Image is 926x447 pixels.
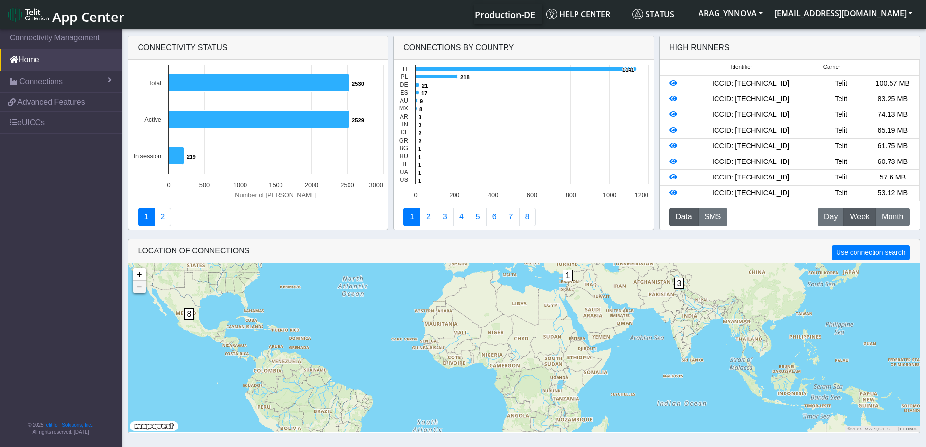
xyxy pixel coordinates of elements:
text: 800 [566,191,576,198]
a: 14 Days Trend [486,208,503,226]
nav: Summary paging [403,208,644,226]
button: Week [843,208,876,226]
text: UA [400,168,408,176]
div: Telit [815,109,867,120]
div: ICCID: [TECHNICAL_ID] [686,157,815,167]
text: 8 [419,107,422,112]
a: Help center [542,4,629,24]
div: ICCID: [TECHNICAL_ID] [686,78,815,89]
div: ICCID: [TECHNICAL_ID] [686,188,815,198]
div: 100.57 MB [867,78,918,89]
a: Status [629,4,693,24]
span: Day [824,211,838,223]
text: CL [401,128,408,136]
text: 21 [422,83,428,89]
span: Month [882,211,903,223]
span: Connections [19,76,63,88]
text: Number of [PERSON_NAME] [235,191,317,198]
text: IT [403,65,409,72]
div: ICCID: [TECHNICAL_ID] [686,172,815,183]
div: Telit [815,94,867,105]
button: SMS [698,208,728,226]
a: Usage per Country [437,208,454,226]
text: 2000 [304,181,318,189]
text: 1 [418,154,421,160]
text: 2529 [352,117,364,123]
button: [EMAIL_ADDRESS][DOMAIN_NAME] [769,4,918,22]
span: 1 [563,270,573,281]
div: High Runners [669,42,730,54]
div: ICCID: [TECHNICAL_ID] [686,141,815,152]
text: Total [148,79,161,87]
text: PL [401,73,409,80]
div: 65.19 MB [867,125,918,136]
text: Active [144,116,161,123]
text: HU [400,152,408,160]
div: ICCID: [TECHNICAL_ID] [686,125,815,136]
a: Terms [899,427,917,431]
img: logo-telit-cinterion-gw-new.png [8,7,49,22]
button: Use connection search [832,245,909,260]
text: 2 [419,138,421,144]
text: 9 [420,98,423,104]
span: Carrier [823,63,840,71]
a: Connections By Country [403,208,420,226]
text: 1 [418,162,421,168]
text: 200 [449,191,459,198]
a: Carrier [420,208,437,226]
a: Not Connected for 30 days [519,208,536,226]
button: Data [669,208,699,226]
text: 2530 [352,81,364,87]
div: Connectivity status [128,36,388,60]
text: GR [399,137,408,144]
nav: Summary paging [138,208,379,226]
div: LOCATION OF CONNECTIONS [128,239,920,263]
span: Help center [546,9,610,19]
span: Identifier [731,63,752,71]
div: 57.6 MB [867,172,918,183]
text: AU [400,97,408,104]
text: 1000 [233,181,246,189]
text: MX [399,105,409,112]
div: 83.25 MB [867,94,918,105]
span: Week [850,211,870,223]
a: Zoom out [133,281,146,293]
a: App Center [8,4,123,25]
div: Telit [815,188,867,198]
text: 500 [199,181,209,189]
a: Deployment status [154,208,171,226]
div: 61.75 MB [867,141,918,152]
button: Month [875,208,909,226]
text: 1200 [635,191,648,198]
div: 1 [563,270,573,299]
text: 400 [488,191,498,198]
text: In session [133,152,161,160]
span: 8 [184,308,194,320]
span: Status [632,9,674,19]
text: 2500 [340,181,354,189]
text: 1000 [603,191,616,198]
text: 219 [187,154,196,160]
div: ©2025 MapQuest, | [845,426,919,432]
text: 3000 [369,181,383,189]
img: knowledge.svg [546,9,557,19]
text: ES [400,89,408,96]
div: Connections By Country [394,36,654,60]
text: US [400,176,408,183]
a: Telit IoT Solutions, Inc. [44,422,92,428]
text: 1500 [269,181,282,189]
text: 17 [421,90,427,96]
a: Connections By Carrier [453,208,470,226]
text: 600 [527,191,537,198]
text: 0 [414,191,418,198]
div: ICCID: [TECHNICAL_ID] [686,109,815,120]
div: 60.73 MB [867,157,918,167]
div: Telit [815,125,867,136]
text: IN [402,121,408,128]
button: Day [818,208,844,226]
div: 74.13 MB [867,109,918,120]
div: Telit [815,172,867,183]
a: Zoom in [133,268,146,281]
a: Zero Session [503,208,520,226]
div: Telit [815,141,867,152]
